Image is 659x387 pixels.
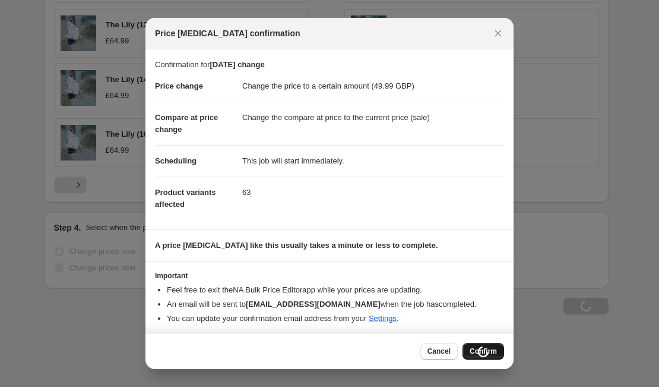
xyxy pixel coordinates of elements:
span: Compare at price change [155,113,218,134]
b: [DATE] change [210,60,264,69]
dd: 63 [242,177,504,208]
h3: Important [155,271,504,281]
span: Price change [155,81,203,90]
b: A price [MEDICAL_DATA] like this usually takes a minute or less to complete. [155,241,438,250]
span: Product variants affected [155,188,216,209]
p: Confirmation for [155,59,504,71]
dd: Change the price to a certain amount (49.99 GBP) [242,71,504,102]
span: Price [MEDICAL_DATA] confirmation [155,27,300,39]
li: You can update your confirmation email address from your . [167,313,504,325]
li: Feel free to exit the NA Bulk Price Editor app while your prices are updating. [167,284,504,296]
dd: Change the compare at price to the current price (sale) [242,102,504,133]
button: Cancel [420,343,458,360]
span: Scheduling [155,156,197,165]
dd: This job will start immediately. [242,145,504,177]
b: [EMAIL_ADDRESS][DOMAIN_NAME] [246,300,381,309]
button: Close [490,25,506,42]
span: Cancel [427,347,451,356]
a: Settings [369,314,397,323]
li: An email will be sent to when the job has completed . [167,298,504,310]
